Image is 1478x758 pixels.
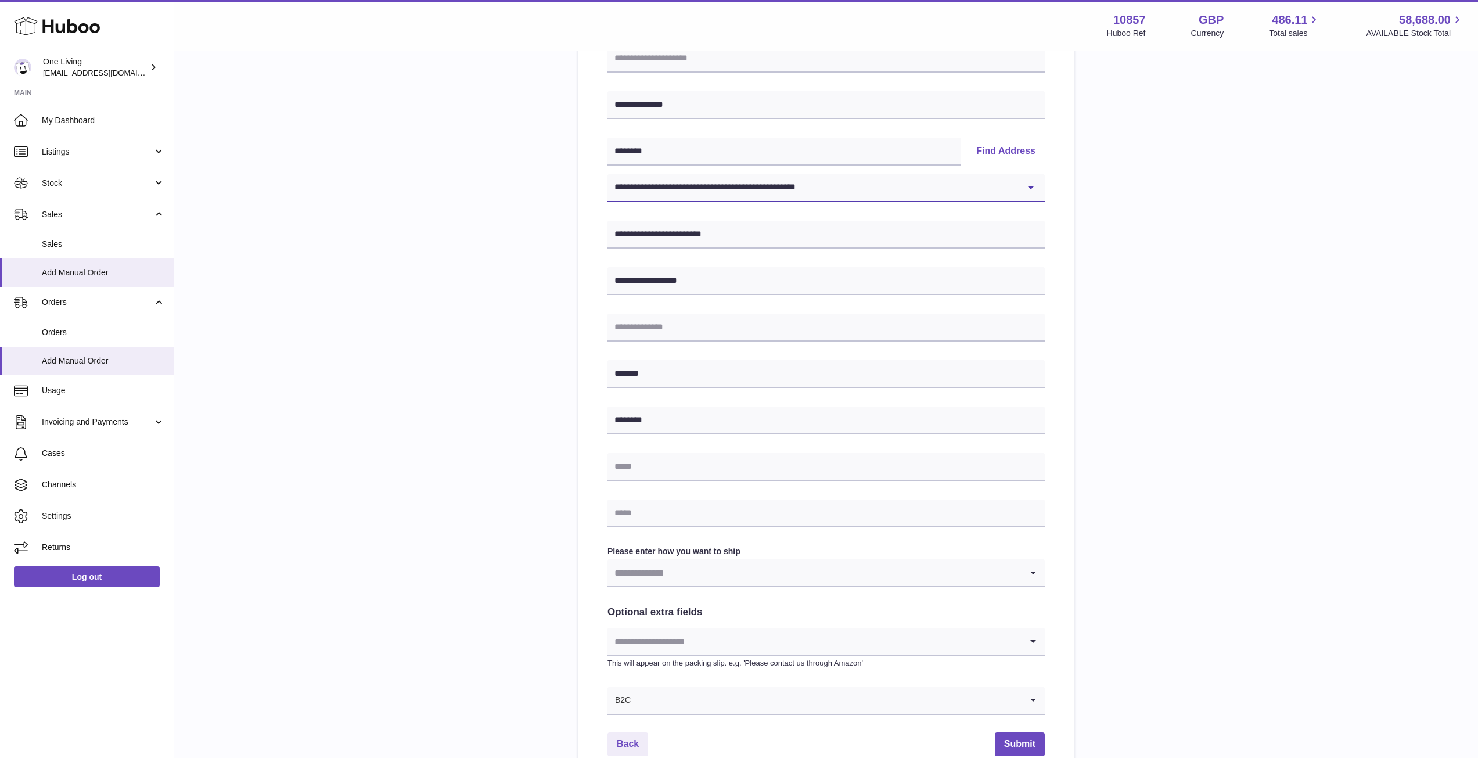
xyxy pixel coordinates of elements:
[1366,12,1464,39] a: 58,688.00 AVAILABLE Stock Total
[42,209,153,220] span: Sales
[1366,28,1464,39] span: AVAILABLE Stock Total
[607,628,1045,656] div: Search for option
[1269,28,1321,39] span: Total sales
[1107,28,1146,39] div: Huboo Ref
[42,115,165,126] span: My Dashboard
[1191,28,1224,39] div: Currency
[607,546,1045,557] label: Please enter how you want to ship
[14,59,31,76] img: ben@oneliving.com
[607,559,1022,586] input: Search for option
[995,732,1045,756] button: Submit
[42,416,153,428] span: Invoicing and Payments
[607,559,1045,587] div: Search for option
[42,385,165,396] span: Usage
[1113,12,1146,28] strong: 10857
[42,267,165,278] span: Add Manual Order
[607,687,631,714] span: B2C
[42,479,165,490] span: Channels
[42,327,165,338] span: Orders
[1399,12,1451,28] span: 58,688.00
[42,239,165,250] span: Sales
[42,146,153,157] span: Listings
[14,566,160,587] a: Log out
[42,511,165,522] span: Settings
[607,628,1022,655] input: Search for option
[42,355,165,367] span: Add Manual Order
[1199,12,1224,28] strong: GBP
[967,138,1045,166] button: Find Address
[1269,12,1321,39] a: 486.11 Total sales
[43,68,171,77] span: [EMAIL_ADDRESS][DOMAIN_NAME]
[607,687,1045,715] div: Search for option
[42,178,153,189] span: Stock
[1272,12,1307,28] span: 486.11
[607,606,1045,619] h2: Optional extra fields
[42,542,165,553] span: Returns
[42,448,165,459] span: Cases
[607,732,648,756] a: Back
[607,658,1045,669] p: This will appear on the packing slip. e.g. 'Please contact us through Amazon'
[43,56,148,78] div: One Living
[42,297,153,308] span: Orders
[631,687,1022,714] input: Search for option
